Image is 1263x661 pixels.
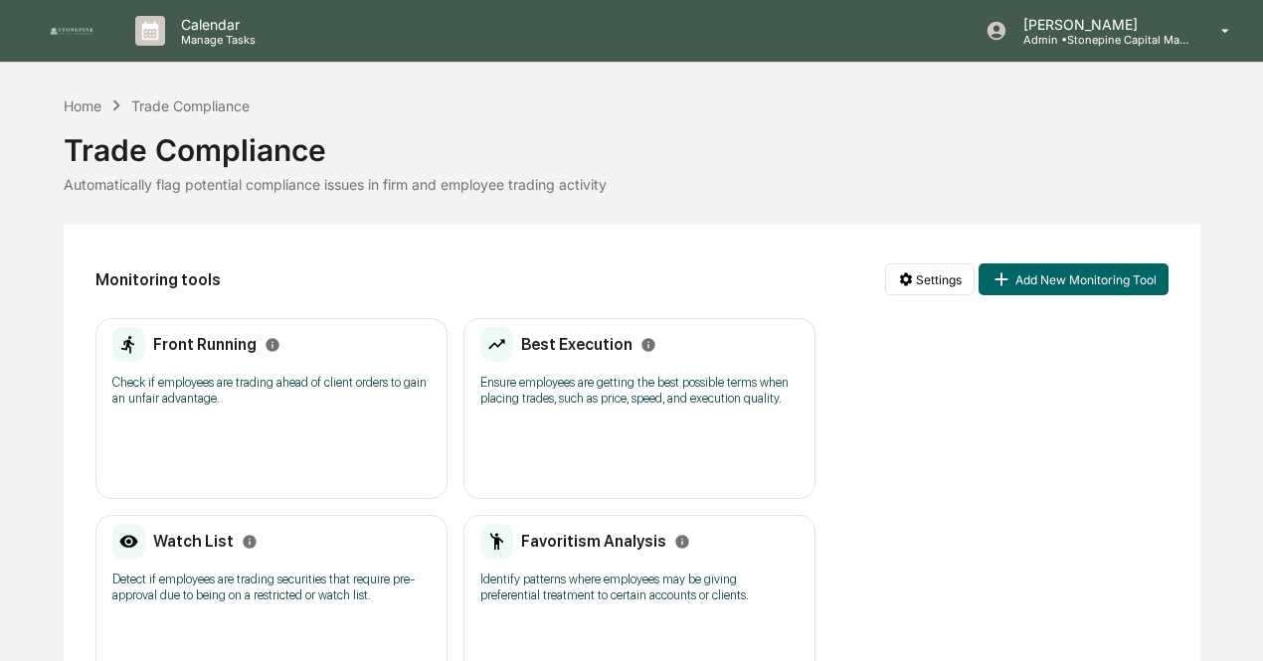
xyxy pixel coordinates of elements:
[64,97,101,114] div: Home
[640,337,656,353] svg: Info
[979,263,1168,295] button: Add New Monitoring Tool
[112,572,431,603] p: Detect if employees are trading securities that require pre-approval due to being on a restricted...
[64,116,1200,168] div: Trade Compliance
[48,26,95,36] img: logo
[242,534,258,550] svg: Info
[885,263,975,295] button: Settings
[153,335,257,354] h2: Front Running
[265,337,280,353] svg: Info
[165,16,266,33] p: Calendar
[1007,16,1192,33] p: [PERSON_NAME]
[521,532,666,551] h2: Favoritism Analysis
[480,572,799,603] p: Identify patterns where employees may be giving preferential treatment to certain accounts or cli...
[480,375,799,407] p: Ensure employees are getting the best possible terms when placing trades, such as price, speed, a...
[674,534,690,550] svg: Info
[165,33,266,47] p: Manage Tasks
[521,335,632,354] h2: Best Execution
[153,532,234,551] h2: Watch List
[95,270,221,289] h2: Monitoring tools
[1007,33,1192,47] p: Admin • Stonepine Capital Management
[112,375,431,407] p: Check if employees are trading ahead of client orders to gain an unfair advantage.
[131,97,250,114] div: Trade Compliance
[64,176,1200,193] div: Automatically flag potential compliance issues in firm and employee trading activity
